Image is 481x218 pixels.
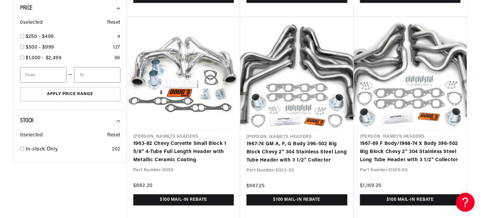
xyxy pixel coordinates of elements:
span: $250 - $499 [26,34,54,39]
span: 0 selected [20,131,43,140]
input: To [74,67,120,82]
button: Apply Price Range [20,87,120,101]
a: 1967-74 GM A, F, G Body 396-502 Big Block Chevy 2" 304 Stainless Steel Long Tube Header with 3 1/... [246,140,347,164]
div: 4 [117,33,120,41]
span: $500 - $999 [26,45,54,50]
div: 127 [113,44,120,52]
a: 1963-82 Chevy Corvette Small Block 1 5/8" 4-Tube Full Length Header with Metallic Ceramic Coating [133,140,234,164]
span: Reset [107,131,120,140]
input: From [20,67,66,82]
span: Reset [107,19,120,27]
span: — [68,71,73,79]
a: In-stock Only [26,146,109,154]
span: 0 selected [20,19,43,27]
div: 202 [112,146,120,154]
span: $1,000 - $2,499 [26,56,62,61]
div: 96 [114,54,120,62]
span: Stock [20,118,34,124]
span: Price [20,5,33,11]
a: 1967-69 F Body/1968-74 X Body 396-502 Big Block Chevy 2" 304 Stainless Steel Long Tube Header wit... [360,140,461,164]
